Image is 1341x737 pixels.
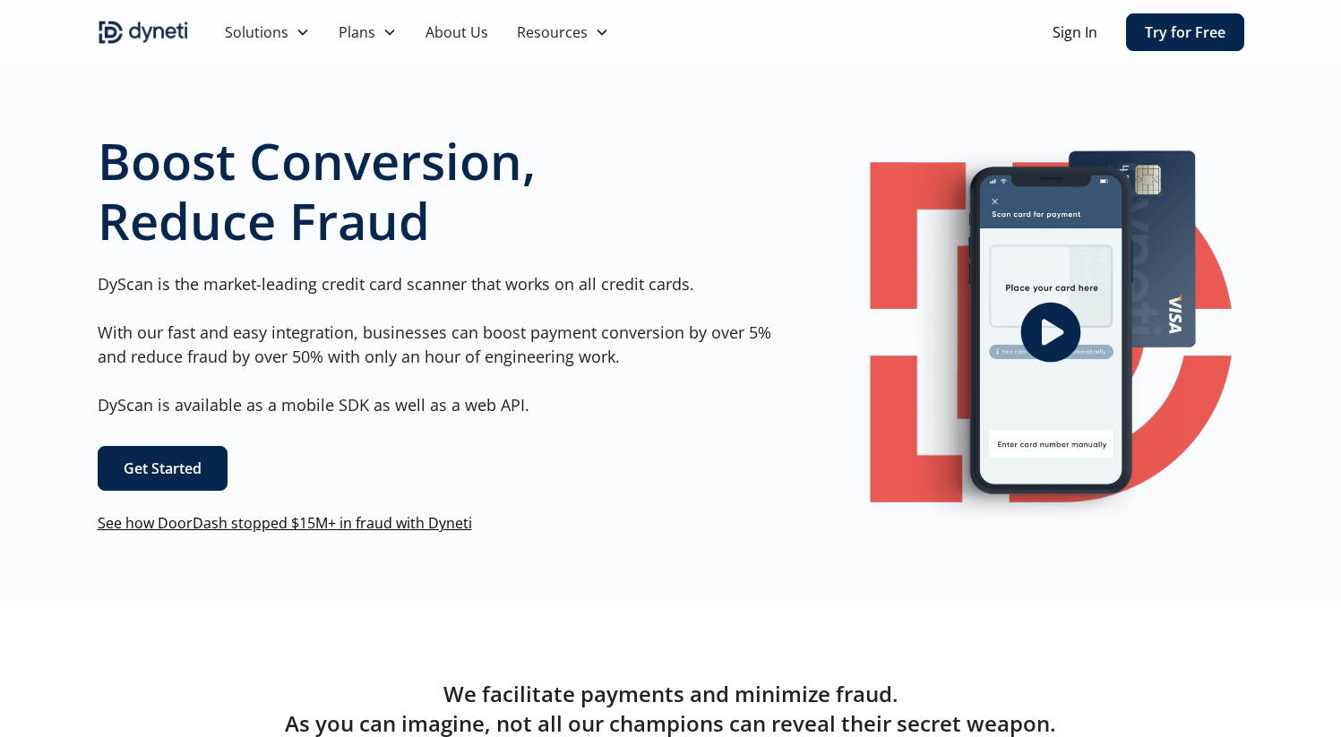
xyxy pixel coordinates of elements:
a: See how DoorDash stopped $15M+ in fraud with Dyneti [98,513,472,533]
div: Solutions [225,21,288,43]
img: Dyneti indigo logo [98,18,189,47]
a: Try for Free [1126,13,1244,51]
img: Image of a mobile Dyneti UI scanning a credit card [906,129,1196,536]
a: Get Started [98,446,228,491]
div: Solutions [211,14,324,50]
h1: Boost Conversion, Reduce Fraud [98,131,786,251]
div: Resources [517,21,588,43]
a: home [98,18,189,47]
p: DyScan is the market-leading credit card scanner that works on all credit cards. With our fast an... [98,272,786,417]
a: Sign In [1053,21,1097,43]
div: Plans [339,21,375,43]
div: Plans [324,14,411,50]
a: open lightbox [857,129,1244,536]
